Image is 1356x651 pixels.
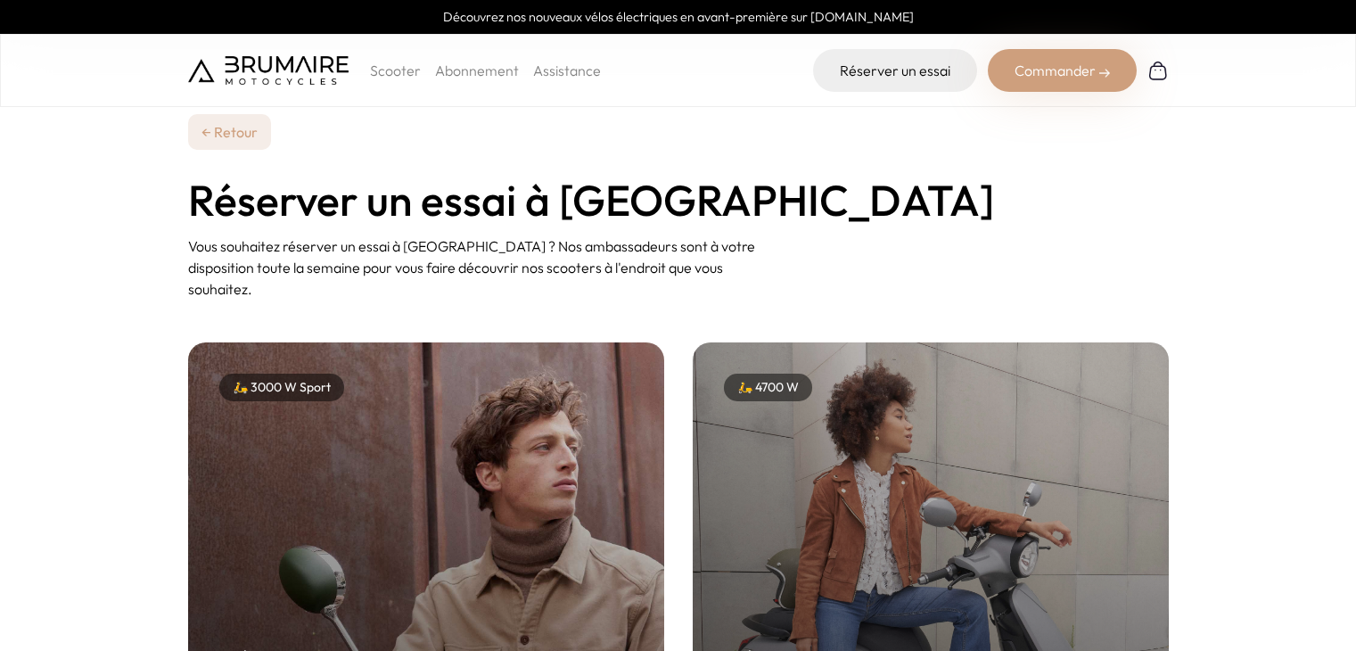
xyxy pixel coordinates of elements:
[188,114,271,150] a: ← Retour
[219,374,344,401] div: 🛵 3000 W Sport
[813,49,977,92] a: Réserver un essai
[188,178,1169,221] h1: Réserver un essai à [GEOGRAPHIC_DATA]
[988,49,1137,92] div: Commander
[435,62,519,79] a: Abonnement
[533,62,601,79] a: Assistance
[1099,68,1110,78] img: right-arrow-2.png
[1147,60,1169,81] img: Panier
[188,235,787,300] p: Vous souhaitez réserver un essai à [GEOGRAPHIC_DATA] ? Nos ambassadeurs sont à votre disposition ...
[370,60,421,81] p: Scooter
[724,374,812,401] div: 🛵 4700 W
[188,56,349,85] img: Brumaire Motocycles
